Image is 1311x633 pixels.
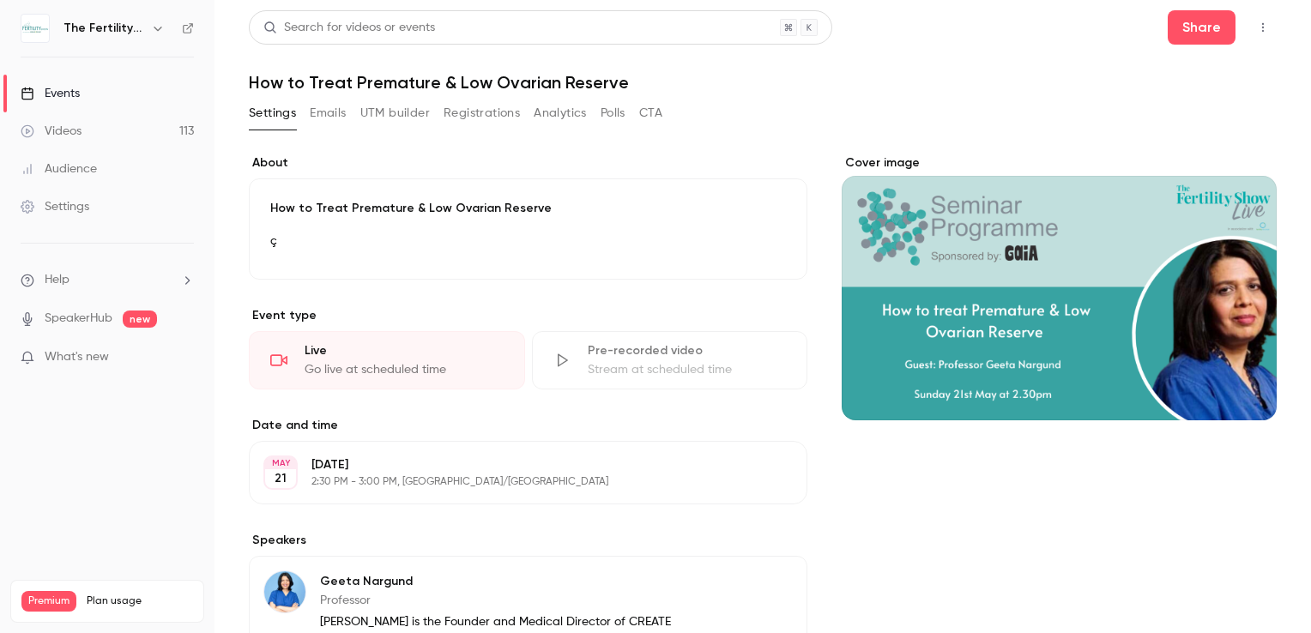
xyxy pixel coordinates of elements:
[21,160,97,178] div: Audience
[588,361,787,378] div: Stream at scheduled time
[249,154,807,172] label: About
[601,99,625,127] button: Polls
[320,573,696,590] p: Geeta Nargund
[310,99,346,127] button: Emails
[123,310,157,328] span: new
[842,154,1277,420] section: Cover image
[63,20,144,37] h6: The Fertility Show 2025
[21,591,76,612] span: Premium
[249,532,807,549] label: Speakers
[45,271,69,289] span: Help
[270,231,786,251] p: ç
[639,99,662,127] button: CTA
[21,198,89,215] div: Settings
[21,15,49,42] img: The Fertility Show 2025
[249,417,807,434] label: Date and time
[305,342,504,359] div: Live
[21,271,194,289] li: help-dropdown-opener
[249,331,525,389] div: LiveGo live at scheduled time
[265,457,296,469] div: MAY
[532,331,808,389] div: Pre-recorded videoStream at scheduled time
[249,72,1277,93] h1: How to Treat Premature & Low Ovarian Reserve
[21,85,80,102] div: Events
[263,19,435,37] div: Search for videos or events
[311,475,716,489] p: 2:30 PM - 3:00 PM, [GEOGRAPHIC_DATA]/[GEOGRAPHIC_DATA]
[1168,10,1235,45] button: Share
[21,123,82,140] div: Videos
[87,594,193,608] span: Plan usage
[275,470,287,487] p: 21
[305,361,504,378] div: Go live at scheduled time
[173,350,194,365] iframe: Noticeable Trigger
[444,99,520,127] button: Registrations
[45,348,109,366] span: What's new
[311,456,716,473] p: [DATE]
[249,307,807,324] p: Event type
[320,592,696,609] p: Professor
[842,154,1277,172] label: Cover image
[270,200,786,217] p: How to Treat Premature & Low Ovarian Reserve
[534,99,587,127] button: Analytics
[588,342,787,359] div: Pre-recorded video
[249,99,296,127] button: Settings
[264,571,305,612] img: Geeta Nargund
[45,310,112,328] a: SpeakerHub
[360,99,430,127] button: UTM builder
